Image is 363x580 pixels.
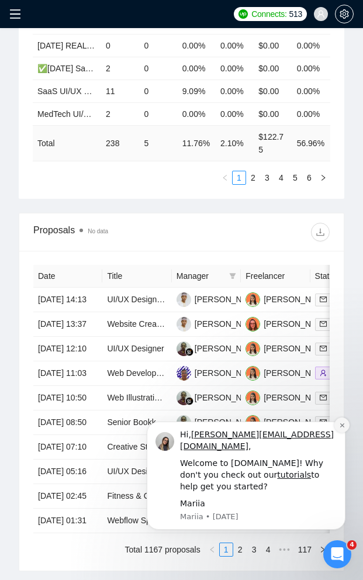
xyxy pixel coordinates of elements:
div: [PERSON_NAME] [195,391,262,404]
span: right [320,174,327,181]
div: Mariia [51,82,208,94]
li: 3 [260,171,274,185]
a: A[PERSON_NAME] [246,319,331,328]
img: VK [177,366,191,381]
a: Web Illustration Designer Needed [107,393,229,402]
div: 🔠 GigRadar Search Syntax: Query Operators for Optimized Job Searches [24,299,196,324]
td: UI/UX Designer for In-App Feedback, Onboarding, Engagement & User Preferences Calibration [102,288,171,312]
span: setting [336,9,353,19]
li: 4 [274,171,288,185]
span: ✅[DATE] SaaS Website Design [37,64,155,73]
button: Messages [78,365,155,412]
a: MedTech UI/UX Design [37,109,123,119]
td: 2 [101,102,139,125]
a: 117 [295,543,315,556]
li: 1 [232,171,246,185]
td: UI/UX Designer Needed for SaaS Modules Marketplace & Checkout Flow [102,460,171,484]
td: 0 [101,34,139,57]
td: 56.96 % [292,125,330,161]
span: Connects: [251,8,286,20]
a: 6 [303,171,316,184]
a: 2 [247,171,260,184]
span: user-add [320,370,327,377]
td: Web Development & Branding Alignment [102,361,171,386]
th: Date [33,265,102,288]
div: 👑 Laziza AI - Job Pre-Qualification [17,329,217,350]
div: [PERSON_NAME] [264,317,331,330]
td: 0.00% [216,57,254,80]
th: Freelancer [241,265,310,288]
td: $0.00 [254,34,292,57]
a: 3 [261,171,274,184]
img: logo [23,22,42,41]
td: 0.00% [216,80,254,102]
span: filter [227,267,238,285]
td: 9.09% [178,80,216,102]
div: Sardor AI Prompt Library [24,355,196,367]
img: O [246,366,260,381]
span: 513 [289,8,302,20]
a: O[PERSON_NAME] [246,294,331,303]
img: Profile image for Mariia [26,16,45,35]
td: $ 122.75 [254,125,292,161]
td: Senior Bookkeeper - Multi-Currency Reconciliation & CPA Preparation Project [102,410,171,435]
td: Creative Static Ads for Meta [102,435,171,460]
span: left [222,174,229,181]
a: 5 [289,171,302,184]
div: We typically reply in under a minute [24,199,195,212]
td: [DATE] 01:31 [33,509,102,533]
td: [DATE] 08:50 [33,410,102,435]
button: Search for help [17,233,217,256]
div: [PERSON_NAME] [264,367,331,379]
a: SaaS UI/UX Design [37,87,109,96]
a: Web Development & Branding Alignment [107,368,255,378]
li: Next Page [316,543,330,557]
th: Manager [172,265,241,288]
td: 0.00% [178,34,216,57]
div: [PERSON_NAME] [195,317,262,330]
div: ✅ How To: Connect your agency to [DOMAIN_NAME] [24,265,196,290]
div: Message content [51,13,208,94]
span: Status [315,270,363,282]
div: [PERSON_NAME] [264,342,331,355]
img: O [246,415,260,430]
li: 117 [294,543,316,557]
span: menu [9,8,21,20]
span: [DATE] REAL ESTATE Webflow Development [37,41,203,50]
td: 11.76 % [178,125,216,161]
td: 0.00% [216,102,254,125]
div: Send us a message [24,187,195,199]
a: O[PERSON_NAME] [246,392,331,402]
a: 4 [262,543,275,556]
div: Proposals [33,223,182,241]
td: [DATE] 05:16 [33,460,102,484]
li: 5 [288,171,302,185]
span: No data [88,228,108,234]
span: Search for help [24,239,95,251]
div: 🔠 GigRadar Search Syntax: Query Operators for Optimized Job Searches [17,295,217,329]
span: mail [320,320,327,327]
span: Messages [97,394,137,402]
img: O [246,341,260,356]
div: Sardor AI Prompt Library [17,350,217,372]
td: 0.00% [292,57,330,80]
li: Previous Page [205,543,219,557]
button: Help [156,365,234,412]
div: [PERSON_NAME] [264,391,331,404]
td: 0.00% [292,34,330,57]
div: [PERSON_NAME] [195,342,262,355]
td: 0 [139,80,177,102]
td: 0.00% [292,80,330,102]
button: right [316,171,330,185]
img: K [177,415,191,430]
a: 1 [220,543,233,556]
li: Previous Page [218,171,232,185]
span: user [317,10,325,18]
a: Fitness & Combat Sports Brand Identity Refresh [107,491,282,500]
button: right [316,543,330,557]
a: UI/UX Designer [107,344,164,353]
a: VK[PERSON_NAME] [177,368,262,377]
td: [DATE] 10:50 [33,386,102,410]
li: 4 [261,543,275,557]
span: Help [185,394,204,402]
